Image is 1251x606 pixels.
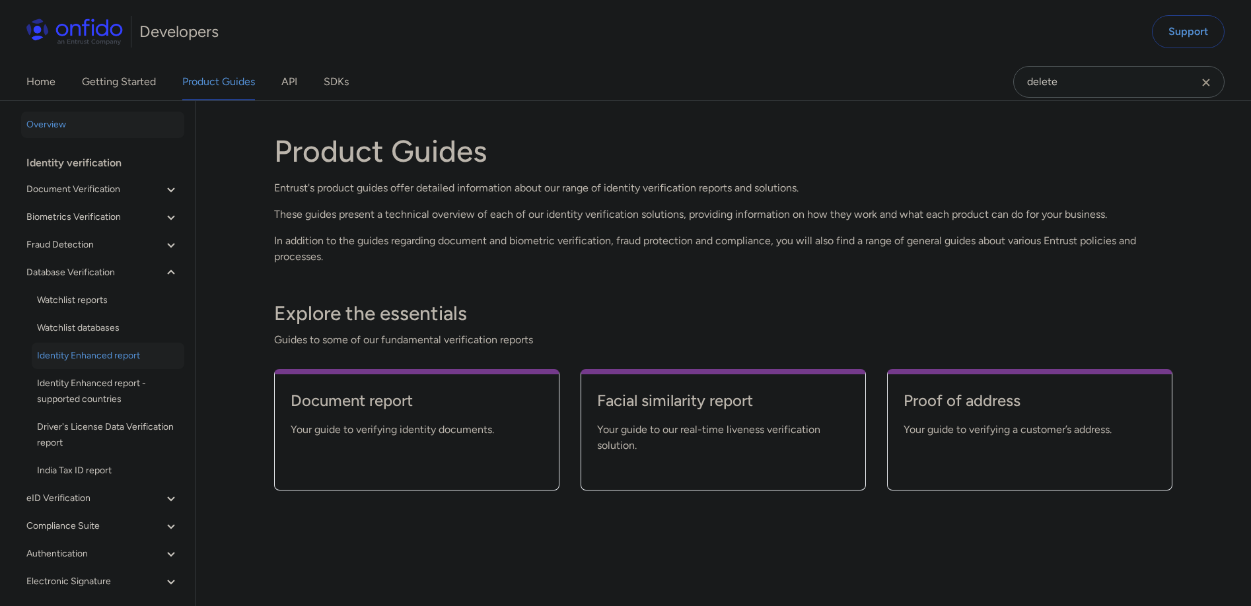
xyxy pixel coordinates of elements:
[37,419,179,451] span: Driver's License Data Verification report
[26,18,123,45] img: Onfido Logo
[291,390,543,422] a: Document report
[21,232,184,258] button: Fraud Detection
[82,63,156,100] a: Getting Started
[32,457,184,484] a: India Tax ID report
[904,390,1156,422] a: Proof of address
[324,63,349,100] a: SDKs
[21,204,184,230] button: Biometrics Verification
[26,518,163,534] span: Compliance Suite
[32,315,184,341] a: Watchlist databases
[26,546,163,562] span: Authentication
[37,463,179,479] span: India Tax ID report
[274,207,1172,222] p: These guides present a technical overview of each of our identity verification solutions, providi...
[26,574,163,589] span: Electronic Signature
[274,233,1172,265] p: In addition to the guides regarding document and biometric verification, fraud protection and com...
[274,133,1172,170] h1: Product Guides
[21,259,184,286] button: Database Verification
[904,390,1156,411] h4: Proof of address
[274,300,1172,327] h3: Explore the essentials
[21,485,184,512] button: eID Verification
[26,265,163,281] span: Database Verification
[274,332,1172,348] span: Guides to some of our fundamental verification reports
[182,63,255,100] a: Product Guides
[26,182,163,197] span: Document Verification
[32,287,184,314] a: Watchlist reports
[37,376,179,407] span: Identity Enhanced report - supported countries
[32,370,184,413] a: Identity Enhanced report - supported countries
[37,320,179,336] span: Watchlist databases
[21,513,184,539] button: Compliance Suite
[26,490,163,506] span: eID Verification
[904,422,1156,438] span: Your guide to verifying a customer’s address.
[139,21,219,42] h1: Developers
[21,541,184,567] button: Authentication
[597,390,849,411] h4: Facial similarity report
[26,63,55,100] a: Home
[32,414,184,456] a: Driver's License Data Verification report
[1198,75,1214,90] svg: Clear search field button
[597,390,849,422] a: Facial similarity report
[21,568,184,595] button: Electronic Signature
[597,422,849,454] span: Your guide to our real-time liveness verification solution.
[1013,66,1225,98] input: Onfido search input field
[26,117,179,133] span: Overview
[37,292,179,308] span: Watchlist reports
[274,180,1172,196] p: Entrust's product guides offer detailed information about our range of identity verification repo...
[26,150,190,176] div: Identity verification
[281,63,297,100] a: API
[32,343,184,369] a: Identity Enhanced report
[26,209,163,225] span: Biometrics Verification
[291,390,543,411] h4: Document report
[21,112,184,138] a: Overview
[26,237,163,253] span: Fraud Detection
[21,176,184,203] button: Document Verification
[37,348,179,364] span: Identity Enhanced report
[1152,15,1225,48] a: Support
[291,422,543,438] span: Your guide to verifying identity documents.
